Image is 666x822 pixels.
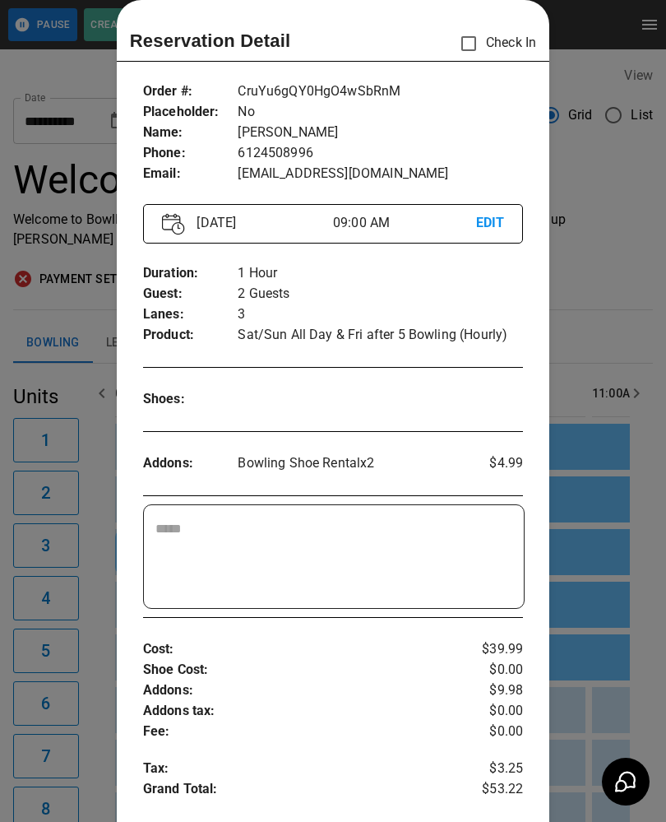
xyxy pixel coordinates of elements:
p: Cost : [143,639,460,660]
p: Guest : [143,284,238,304]
p: Duration : [143,263,238,284]
p: $4.99 [460,453,523,473]
p: Reservation Detail [130,27,291,54]
p: No [238,102,523,123]
img: Vector [162,213,185,235]
p: Tax : [143,759,460,779]
p: $9.98 [460,680,523,701]
p: CruYu6gQY0HgO4wSbRnM [238,81,523,102]
p: Bowling Shoe Rental x 2 [238,453,460,473]
p: 1 Hour [238,263,523,284]
p: 6124508996 [238,143,523,164]
p: Name : [143,123,238,143]
p: [EMAIL_ADDRESS][DOMAIN_NAME] [238,164,523,184]
p: Lanes : [143,304,238,325]
p: Shoe Cost : [143,660,460,680]
p: Fee : [143,722,460,742]
p: $0.00 [460,701,523,722]
p: Phone : [143,143,238,164]
p: [PERSON_NAME] [238,123,523,143]
p: $0.00 [460,722,523,742]
p: $39.99 [460,639,523,660]
p: EDIT [476,213,505,234]
p: [DATE] [190,213,333,233]
p: 3 [238,304,523,325]
p: Check In [451,26,536,61]
p: Order # : [143,81,238,102]
p: Addons tax : [143,701,460,722]
p: Email : [143,164,238,184]
p: Sat/Sun All Day & Fri after 5 Bowling (Hourly) [238,325,523,346]
p: Shoes : [143,389,238,410]
p: Placeholder : [143,102,238,123]
p: $3.25 [460,759,523,779]
p: $0.00 [460,660,523,680]
p: $53.22 [460,779,523,804]
p: Addons : [143,680,460,701]
p: Product : [143,325,238,346]
p: Addons : [143,453,238,474]
p: 09:00 AM [333,213,476,233]
p: Grand Total : [143,779,460,804]
p: 2 Guests [238,284,523,304]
